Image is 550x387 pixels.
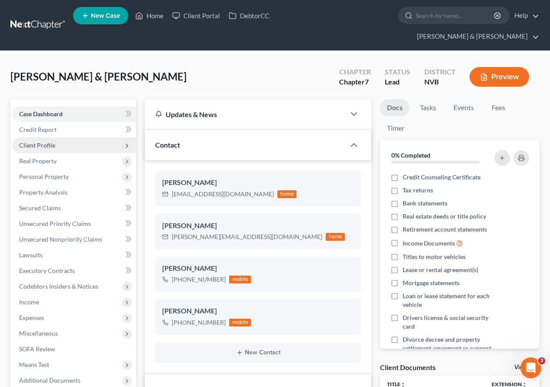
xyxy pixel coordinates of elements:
a: DebtorCC [224,8,273,24]
div: home [277,190,297,198]
span: Additional Documents [19,377,80,384]
div: [PERSON_NAME] [162,306,354,316]
a: Docs [380,99,410,116]
span: Contact [155,141,180,149]
span: Executory Contracts [19,267,75,274]
div: [PERSON_NAME] [162,178,354,188]
div: mobile [229,319,251,326]
span: Credit Counseling Certificate [403,173,480,182]
span: Lease or rental agreement(s) [403,266,478,274]
span: Property Analysis [19,188,67,196]
span: Income Documents [403,239,455,248]
strong: 0% Completed [391,151,430,159]
a: Client Portal [168,8,224,24]
a: Unsecured Priority Claims [12,216,136,232]
div: [PHONE_NUMBER] [172,275,226,284]
span: Means Test [19,361,49,368]
a: Tasks [413,99,443,116]
span: Real Property [19,157,57,165]
span: Titles to motor vehicles [403,252,466,261]
span: Expenses [19,314,44,321]
a: Executory Contracts [12,263,136,279]
a: Events [447,99,481,116]
a: Help [510,8,539,24]
span: Personal Property [19,173,69,180]
a: Case Dashboard [12,106,136,122]
span: Real estate deeds or title policy [403,212,486,221]
span: Income [19,298,39,306]
a: View All [514,364,536,370]
span: Bank statements [403,199,447,208]
span: [PERSON_NAME] & [PERSON_NAME] [10,70,187,83]
div: Chapter [339,67,371,77]
span: Retirement account statements [403,225,487,234]
a: SOFA Review [12,341,136,357]
div: [EMAIL_ADDRESS][DOMAIN_NAME] [172,190,274,199]
a: Timer [380,120,411,137]
div: [PERSON_NAME][EMAIL_ADDRESS][DOMAIN_NAME] [172,232,322,241]
span: Unsecured Priority Claims [19,220,91,227]
span: Tax returns [403,186,433,195]
input: Search by name... [416,7,495,24]
iframe: Intercom live chat [520,357,541,378]
div: home [326,233,345,241]
span: Mortgage statements [403,279,460,287]
a: Home [131,8,168,24]
a: Property Analysis [12,185,136,200]
div: Status [385,67,410,77]
a: [PERSON_NAME] & [PERSON_NAME] [413,29,539,44]
span: Drivers license & social security card [403,313,492,331]
div: Chapter [339,77,371,87]
span: Unsecured Nonpriority Claims [19,236,102,243]
div: mobile [229,276,251,283]
span: 7 [365,77,369,86]
button: Preview [470,67,529,87]
span: Loan or lease statement for each vehicle [403,292,492,309]
div: [PERSON_NAME] [162,263,354,274]
a: Lawsuits [12,247,136,263]
span: 3 [538,357,545,364]
div: Lead [385,77,410,87]
div: District [424,67,456,77]
span: SOFA Review [19,345,55,353]
span: Case Dashboard [19,110,63,118]
div: NVB [424,77,456,87]
span: Miscellaneous [19,330,58,337]
span: Secured Claims [19,204,61,212]
div: Updates & News [155,110,335,119]
span: Lawsuits [19,251,43,259]
span: Credit Report [19,126,57,133]
div: Client Documents [380,363,436,372]
span: Client Profile [19,141,55,149]
span: Codebtors Insiders & Notices [19,283,98,290]
div: [PHONE_NUMBER] [172,318,226,327]
span: Divorce decree and property settlement agreement or support order [403,335,492,361]
a: Secured Claims [12,200,136,216]
span: New Case [91,13,120,19]
a: Fees [484,99,512,116]
div: [PERSON_NAME] [162,221,354,231]
button: New Contact [162,349,354,356]
a: Unsecured Nonpriority Claims [12,232,136,247]
a: Credit Report [12,122,136,138]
